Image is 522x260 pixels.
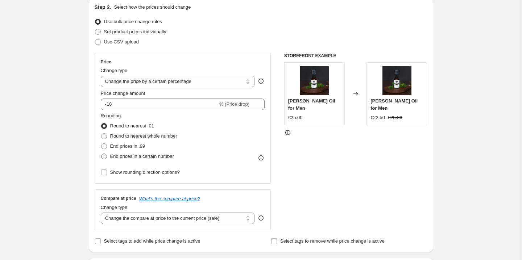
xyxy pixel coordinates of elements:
div: €25.00 [288,114,303,121]
span: Show rounding direction options? [110,169,180,175]
h3: Price [101,59,111,65]
span: Select tags to add while price change is active [104,238,200,244]
input: -15 [101,98,218,110]
span: Rounding [101,113,121,118]
h2: Step 2. [95,4,111,11]
span: Change type [101,68,128,73]
span: Use CSV upload [104,39,139,45]
span: End prices in a certain number [110,154,174,159]
span: Round to nearest whole number [110,133,177,139]
div: help [257,214,265,222]
span: End prices in .99 [110,143,145,149]
span: [PERSON_NAME] Oil for Men [370,98,418,111]
span: [PERSON_NAME] Oil for Men [288,98,335,111]
div: €22.50 [370,114,385,121]
span: Price change amount [101,91,145,96]
img: IMG_7042v_80x.jpg [300,66,329,95]
strike: €25.00 [388,114,402,121]
h3: Compare at price [101,196,136,201]
span: % (Price drop) [219,101,249,107]
div: help [257,77,265,85]
span: Use bulk price change rules [104,19,162,24]
p: Select how the prices should change [114,4,191,11]
img: IMG_7042v_80x.jpg [382,66,411,95]
span: Round to nearest .01 [110,123,154,129]
span: Select tags to remove while price change is active [280,238,385,244]
span: Change type [101,205,128,210]
h6: STOREFRONT EXAMPLE [284,53,427,59]
span: Set product prices individually [104,29,166,34]
button: What's the compare at price? [139,196,200,201]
